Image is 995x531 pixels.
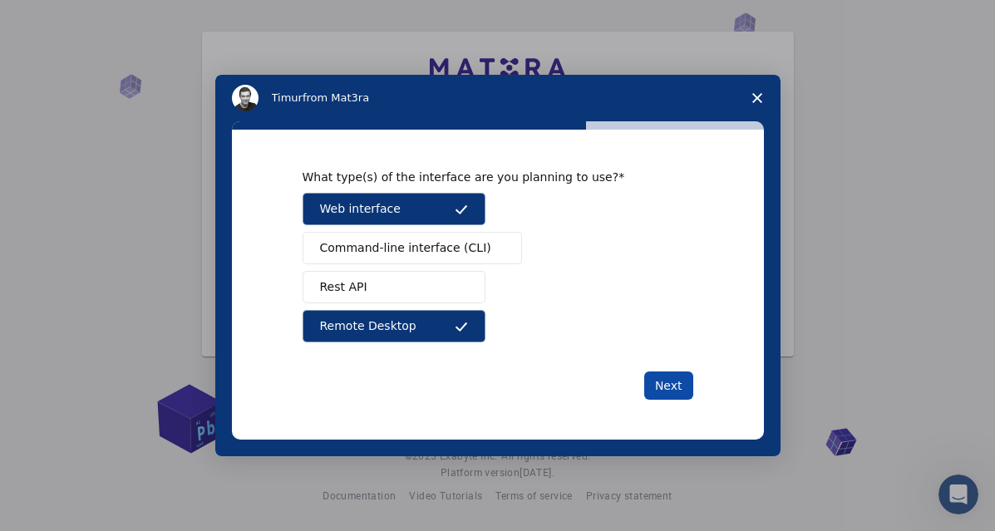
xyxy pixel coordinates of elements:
[734,75,781,121] span: Close survey
[320,278,367,296] span: Rest API
[644,371,693,400] button: Next
[303,170,668,184] div: What type(s) of the interface are you planning to use?
[320,317,416,335] span: Remote Desktop
[272,91,303,104] span: Timur
[303,91,369,104] span: from Mat3ra
[35,12,95,27] span: Support
[303,310,485,342] button: Remote Desktop
[303,271,485,303] button: Rest API
[303,193,485,225] button: Web interface
[320,200,401,218] span: Web interface
[303,232,522,264] button: Command-line interface (CLI)
[320,239,491,257] span: Command-line interface (CLI)
[232,85,259,111] img: Profile image for Timur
